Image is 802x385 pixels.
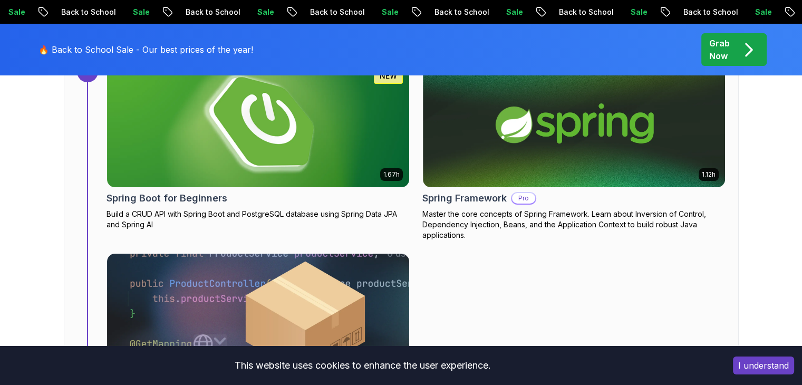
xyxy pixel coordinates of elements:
[107,61,410,230] a: Spring Boot for Beginners card1.67hNEWSpring Boot for BeginnersBuild a CRUD API with Spring Boot ...
[422,209,726,240] p: Master the core concepts of Spring Framework. Learn about Inversion of Control, Dependency Inject...
[8,354,717,377] div: This website uses cookies to enhance the user experience.
[422,191,507,206] h2: Spring Framework
[295,7,366,17] p: Back to School
[383,170,400,179] p: 1.67h
[170,7,242,17] p: Back to School
[380,71,397,81] p: NEW
[107,62,409,187] img: Spring Boot for Beginners card
[242,7,276,17] p: Sale
[46,7,118,17] p: Back to School
[702,170,716,179] p: 1.12h
[491,7,525,17] p: Sale
[38,43,253,56] p: 🔥 Back to School Sale - Our best prices of the year!
[512,193,535,204] p: Pro
[615,7,649,17] p: Sale
[107,254,409,379] img: Spring Boot Product API card
[740,7,774,17] p: Sale
[419,7,491,17] p: Back to School
[107,209,410,230] p: Build a CRUD API with Spring Boot and PostgreSQL database using Spring Data JPA and Spring AI
[544,7,615,17] p: Back to School
[423,62,725,187] img: Spring Framework card
[118,7,151,17] p: Sale
[107,191,227,206] h2: Spring Boot for Beginners
[709,37,730,62] p: Grab Now
[422,61,726,240] a: Spring Framework card1.12hSpring FrameworkProMaster the core concepts of Spring Framework. Learn ...
[366,7,400,17] p: Sale
[668,7,740,17] p: Back to School
[733,357,794,374] button: Accept cookies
